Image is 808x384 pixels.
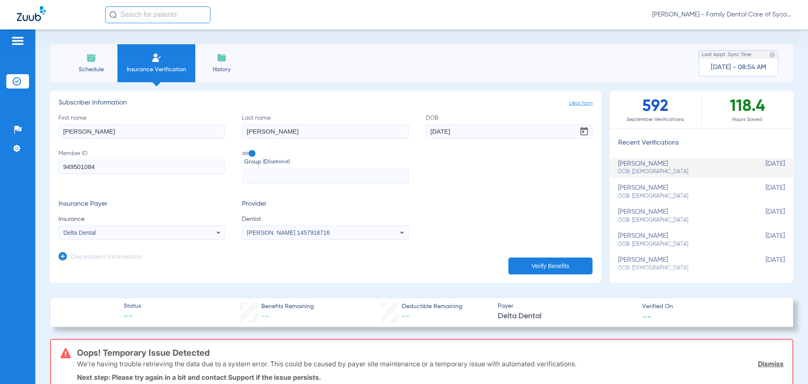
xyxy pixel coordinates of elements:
div: [PERSON_NAME] [618,208,743,224]
p: We’re having trouble retrieving the data due to a system error. This could be caused by payer sit... [77,360,577,368]
span: [PERSON_NAME] 1457918716 [247,229,330,236]
span: Benefits Remaining [261,302,314,311]
span: -- [124,311,141,323]
span: -- [402,313,409,320]
img: Zuub Logo [17,6,46,21]
span: Payer [498,302,635,311]
span: [DATE] - 08:54 AM [711,63,766,72]
p: Next step: Please try again in a bit and contact Support if the issue persists. [77,373,784,381]
span: DOB: [DEMOGRAPHIC_DATA] [618,193,743,200]
button: Open calendar [576,123,593,140]
label: First name [58,114,225,139]
input: First name [58,124,225,139]
span: DOB: [DEMOGRAPHIC_DATA] [618,265,743,272]
span: [PERSON_NAME] - Family Dental Care of Sycamore [652,11,791,19]
div: 118.4 [702,91,793,128]
span: Insurance [58,215,225,223]
span: Last Appt. Sync Time: [702,51,752,59]
img: Manual Insurance Verification [151,53,162,63]
input: DOBOpen calendar [426,124,593,139]
img: History [217,53,227,63]
span: [DATE] [743,160,785,176]
img: last sync help info [769,52,775,58]
span: -- [261,313,269,320]
span: DOB: [DEMOGRAPHIC_DATA] [618,168,743,176]
div: 592 [610,91,702,128]
span: Delta Dental [64,229,96,236]
span: Hours Saved [702,115,793,124]
span: Dentist [242,215,409,223]
span: Schedule [71,65,111,74]
div: [PERSON_NAME] [618,232,743,248]
span: History [202,65,242,74]
input: Last name [242,124,409,139]
span: Group ID [244,158,409,166]
img: hamburger-icon [11,36,24,46]
h3: Insurance Payer [58,200,225,209]
span: -- [642,312,651,321]
img: error-icon [61,348,71,358]
label: Last name [242,114,409,139]
span: Insurance Verification [124,65,189,74]
span: DOB: [DEMOGRAPHIC_DATA] [618,241,743,248]
input: Member ID [58,160,225,174]
h3: Provider [242,200,409,209]
span: Status [124,302,141,311]
input: Search for patients [105,6,210,23]
span: Deductible Remaining [402,302,462,311]
h3: Recent Verifications [610,139,793,148]
label: DOB [426,114,593,139]
span: [DATE] [743,232,785,248]
h3: Subscriber Information [58,99,593,107]
span: DOB: [DEMOGRAPHIC_DATA] [618,217,743,224]
span: [DATE] [743,208,785,224]
img: Search Icon [109,11,117,19]
span: Verified On [642,302,779,311]
a: Dismiss [758,360,784,368]
div: [PERSON_NAME] [618,184,743,200]
span: [DATE] [743,256,785,272]
img: Schedule [86,53,96,63]
h3: Oops! Temporary Issue Detected [77,349,784,357]
span: clear form [569,99,593,107]
small: (optional) [268,158,290,166]
button: Verify Benefits [508,258,593,274]
span: Delta Dental [498,311,635,322]
label: Member ID [58,149,225,184]
div: [PERSON_NAME] [618,256,743,272]
h3: Dependent Information [71,253,142,262]
div: [PERSON_NAME] [618,160,743,176]
span: September Verifications [610,115,701,124]
span: [DATE] [743,184,785,200]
